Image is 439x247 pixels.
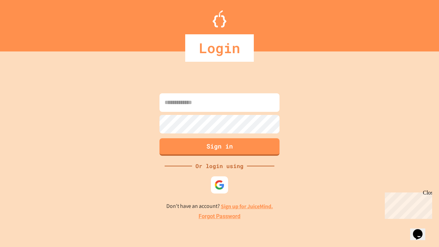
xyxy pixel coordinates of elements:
button: Sign in [159,138,280,156]
div: Login [185,34,254,62]
iframe: chat widget [382,190,432,219]
div: Or login using [192,162,247,170]
a: Forgot Password [199,212,240,221]
img: google-icon.svg [214,180,225,190]
iframe: chat widget [410,220,432,240]
div: Chat with us now!Close [3,3,47,44]
a: Sign up for JuiceMind. [221,203,273,210]
img: Logo.svg [213,10,226,27]
p: Don't have an account? [166,202,273,211]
